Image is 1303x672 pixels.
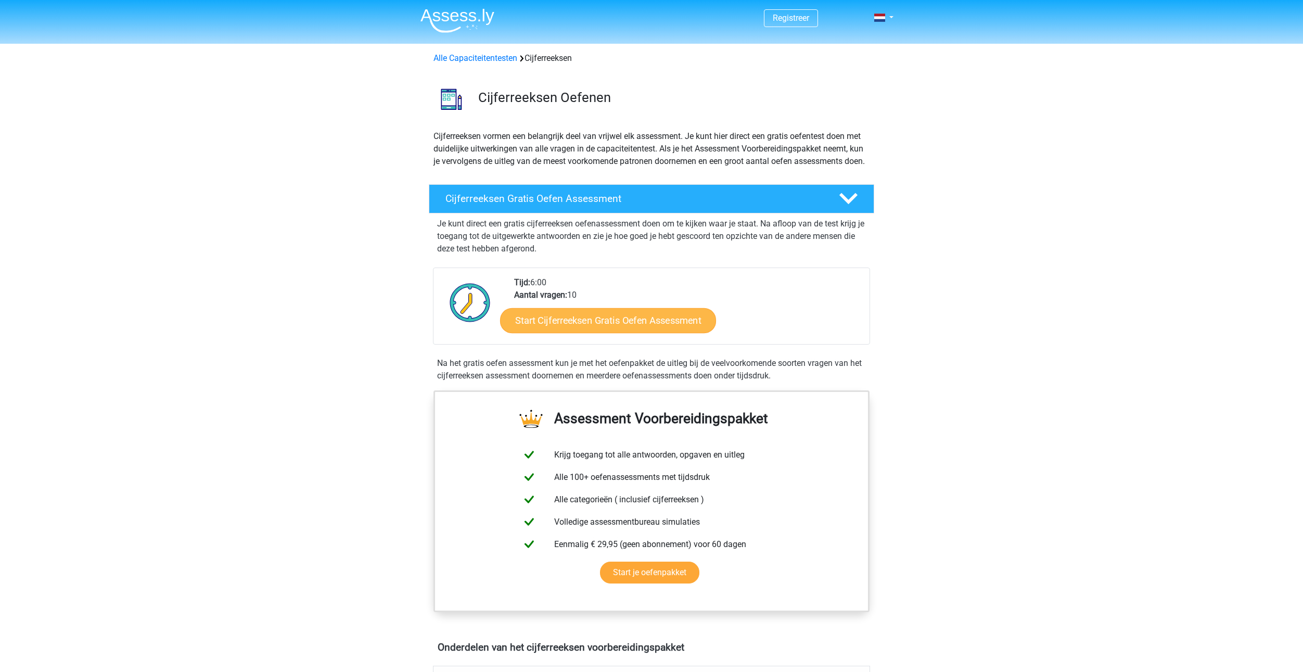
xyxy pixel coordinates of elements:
[773,13,809,23] a: Registreer
[437,218,866,255] p: Je kunt direct een gratis cijferreeksen oefenassessment doen om te kijken waar je staat. Na afloo...
[500,308,716,333] a: Start Cijferreeksen Gratis Oefen Assessment
[478,90,866,106] h3: Cijferreeksen Oefenen
[514,277,530,287] b: Tijd:
[433,357,870,382] div: Na het gratis oefen assessment kun je met het oefenpakket de uitleg bij de veelvoorkomende soorte...
[420,8,494,33] img: Assessly
[433,53,517,63] a: Alle Capaciteitentesten
[425,184,878,213] a: Cijferreeksen Gratis Oefen Assessment
[514,290,567,300] b: Aantal vragen:
[444,276,496,328] img: Klok
[506,276,869,344] div: 6:00 10
[429,52,874,65] div: Cijferreeksen
[438,641,865,653] h4: Onderdelen van het cijferreeksen voorbereidingspakket
[445,193,822,205] h4: Cijferreeksen Gratis Oefen Assessment
[600,562,699,584] a: Start je oefenpakket
[429,77,474,121] img: cijferreeksen
[433,130,870,168] p: Cijferreeksen vormen een belangrijk deel van vrijwel elk assessment. Je kunt hier direct een grat...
